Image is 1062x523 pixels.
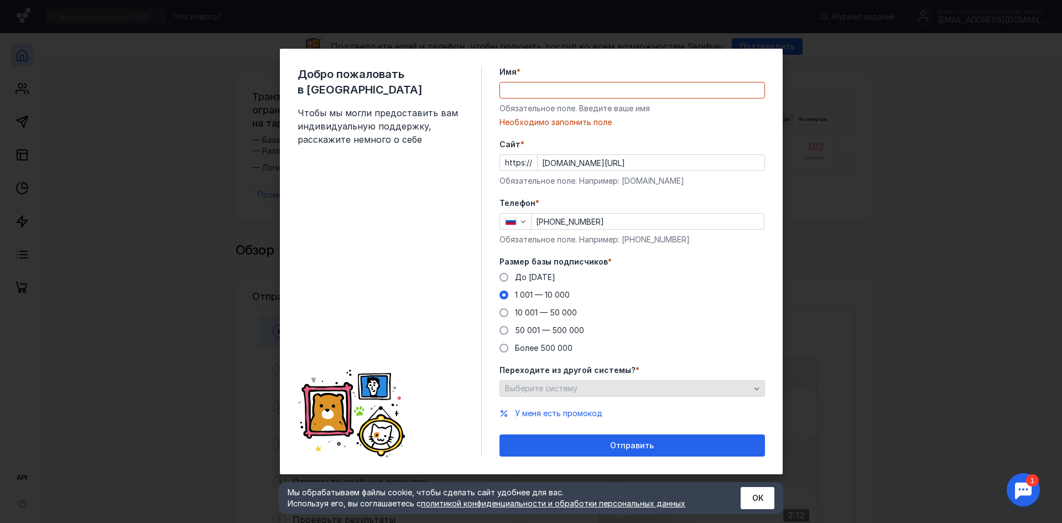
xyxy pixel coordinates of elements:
span: Телефон [499,198,535,209]
button: У меня есть промокод [515,408,602,419]
div: Мы обрабатываем файлы cookie, чтобы сделать сайт удобнее для вас. Используя его, вы соглашаетесь c [288,487,714,509]
div: Обязательное поле. Например: [DOMAIN_NAME] [499,175,765,187]
span: Переходите из другой системы? [499,365,636,376]
button: Выберите систему [499,380,765,397]
span: Более 500 000 [515,343,572,353]
span: 50 001 — 500 000 [515,325,584,335]
div: 1 [25,7,38,19]
div: Обязательное поле. Введите ваше имя [499,103,765,114]
div: Необходимо заполнить поле [499,117,765,128]
span: Размер базы подписчиков [499,256,608,267]
div: Обязательное поле. Например: [PHONE_NUMBER] [499,234,765,245]
span: Выберите систему [505,384,577,393]
span: 1 001 — 10 000 [515,290,570,299]
span: До [DATE] [515,272,555,282]
a: политикой конфиденциальности и обработки персональных данных [421,499,685,508]
span: Добро пожаловать в [GEOGRAPHIC_DATA] [298,66,464,97]
button: Отправить [499,434,765,457]
span: Cайт [499,139,520,150]
span: Отправить [610,441,654,450]
button: ОК [741,487,774,509]
span: 10 001 — 50 000 [515,308,577,317]
span: У меня есть промокод [515,408,602,418]
span: Имя [499,66,517,77]
span: Чтобы мы могли предоставить вам индивидуальную поддержку, расскажите немного о себе [298,106,464,146]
